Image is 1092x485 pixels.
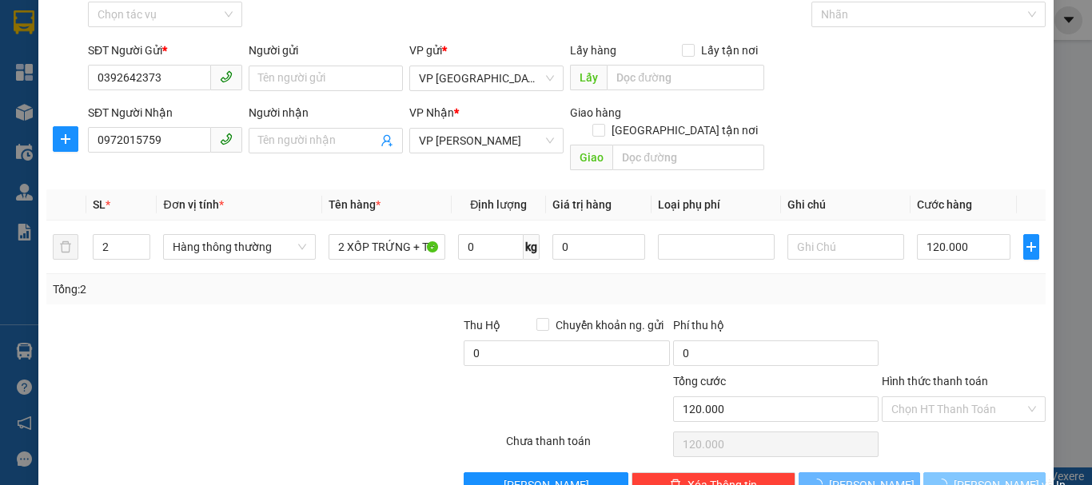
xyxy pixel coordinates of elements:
[163,198,223,211] span: Đơn vị tính
[409,106,454,119] span: VP Nhận
[673,375,726,388] span: Tổng cước
[88,42,242,59] div: SĐT Người Gửi
[329,198,381,211] span: Tên hàng
[570,65,607,90] span: Lấy
[652,189,781,221] th: Loại phụ phí
[570,106,621,119] span: Giao hàng
[220,70,233,83] span: phone
[419,66,554,90] span: VP Bình Lộc
[612,145,764,170] input: Dọc đường
[249,42,403,59] div: Người gửi
[381,134,393,147] span: user-add
[409,42,564,59] div: VP gửi
[607,65,764,90] input: Dọc đường
[787,234,904,260] input: Ghi Chú
[53,126,78,152] button: plus
[570,145,612,170] span: Giao
[504,432,672,460] div: Chưa thanh toán
[173,235,305,259] span: Hàng thông thường
[882,375,988,388] label: Hình thức thanh toán
[53,234,78,260] button: delete
[570,44,616,57] span: Lấy hàng
[1023,234,1039,260] button: plus
[149,39,668,59] li: Cổ Đạm, xã [GEOGRAPHIC_DATA], [GEOGRAPHIC_DATA]
[20,20,100,100] img: logo.jpg
[249,104,403,121] div: Người nhận
[464,319,500,332] span: Thu Hộ
[53,280,423,298] div: Tổng: 2
[552,198,612,211] span: Giá trị hàng
[673,316,879,340] div: Phí thu hộ
[1024,241,1038,253] span: plus
[552,234,646,260] input: 0
[329,234,445,260] input: VD: Bàn, Ghế
[93,198,106,211] span: SL
[54,133,78,145] span: plus
[781,189,911,221] th: Ghi chú
[220,133,233,145] span: phone
[149,59,668,79] li: Hotline: 1900252555
[549,316,670,334] span: Chuyển khoản ng. gửi
[524,234,540,260] span: kg
[917,198,972,211] span: Cước hàng
[470,198,527,211] span: Định lượng
[419,129,554,153] span: VP Hoàng Liệt
[605,121,764,139] span: [GEOGRAPHIC_DATA] tận nơi
[88,104,242,121] div: SĐT Người Nhận
[20,116,238,169] b: GỬI : VP [GEOGRAPHIC_DATA]
[695,42,764,59] span: Lấy tận nơi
